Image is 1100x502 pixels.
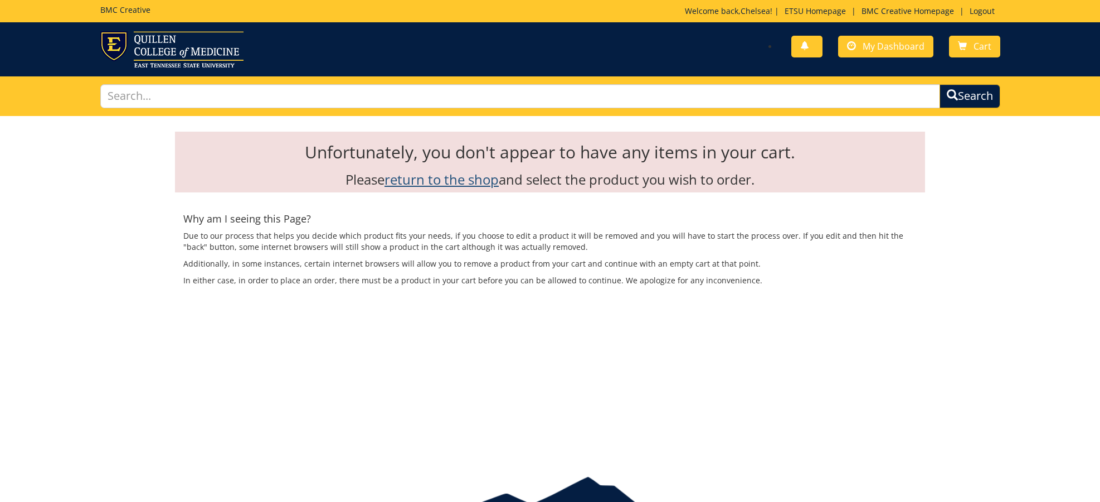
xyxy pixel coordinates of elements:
p: Due to our process that helps you decide which product fits your needs, if you choose to edit a p... [183,230,917,253]
span: Cart [974,40,991,52]
a: ETSU Homepage [779,6,851,16]
span: My Dashboard [863,40,924,52]
p: Welcome back, ! | | | [685,6,1000,17]
h2: Unfortunately, you don't appear to have any items in your cart. [183,143,917,161]
h4: Why am I seeing this Page? [183,214,917,225]
h3: Please and select the product you wish to order. [183,172,917,187]
a: My Dashboard [838,36,933,57]
input: Search... [100,84,940,108]
h5: BMC Creative [100,6,150,14]
a: BMC Creative Homepage [856,6,960,16]
a: Cart [949,36,1000,57]
p: In either case, in order to place an order, there must be a product in your cart before you can b... [183,275,917,286]
a: Logout [964,6,1000,16]
button: Search [940,84,1000,108]
a: Chelsea [741,6,770,16]
img: ETSU logo [100,31,244,67]
p: Additionally, in some instances, certain internet browsers will allow you to remove a product fro... [183,258,917,269]
a: return to the shop [384,170,499,189]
